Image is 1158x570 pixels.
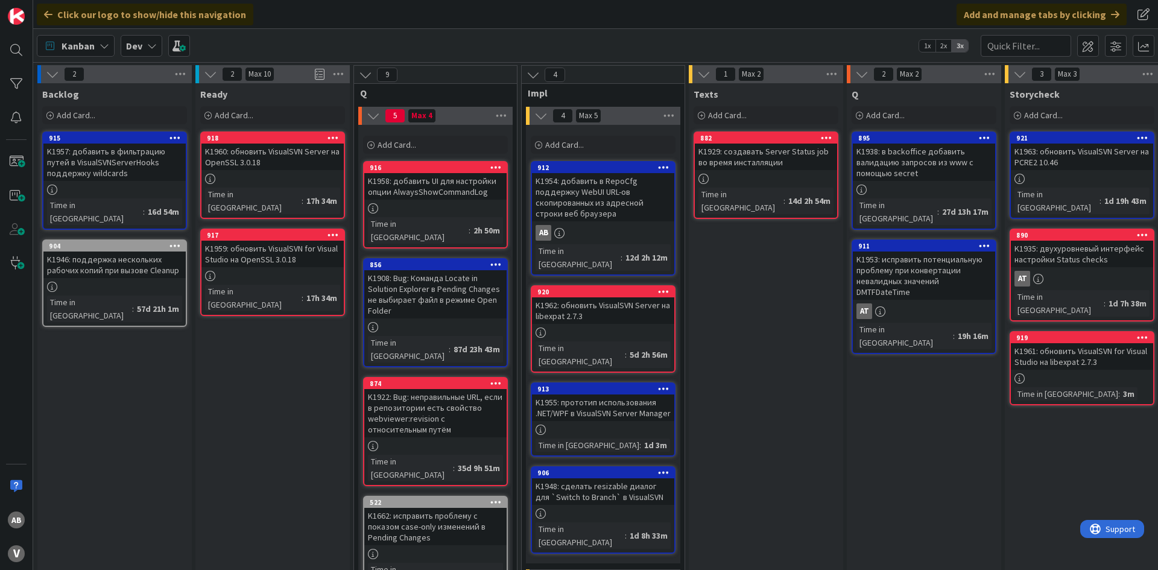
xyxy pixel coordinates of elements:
div: 904K1946: поддержка нескольких рабочих копий при вызове Cleanup [43,241,186,278]
div: 874 [364,378,507,389]
div: 1d 7h 38m [1106,297,1150,310]
div: Time in [GEOGRAPHIC_DATA] [368,336,449,363]
div: 918 [207,134,344,142]
span: : [1099,194,1101,207]
div: K1929: создавать Server Status job во время инсталляции [695,144,837,170]
div: 1d 3m [641,439,670,452]
span: Backlog [42,88,79,100]
div: Time in [GEOGRAPHIC_DATA] [368,455,453,481]
div: AT [1011,271,1153,287]
div: 919 [1016,334,1153,342]
div: 856K1908: Bug: Команда Locate in Solution Explorer в Pending Changes не выбирает файл в режиме Op... [364,259,507,318]
span: 4 [552,109,573,123]
div: K1959: обновить VisualSVN for Visual Studio на OpenSSL 3.0.18 [201,241,344,267]
div: 522 [364,497,507,508]
input: Quick Filter... [981,35,1071,57]
span: : [302,194,303,207]
div: 917 [207,231,344,239]
div: 874 [370,379,507,388]
div: 12d 2h 12m [622,251,671,264]
div: 917 [201,230,344,241]
span: : [625,348,627,361]
div: Time in [GEOGRAPHIC_DATA] [368,217,469,244]
div: 913 [537,385,674,393]
div: K1963: обновить VisualSVN Server на PCRE2 10.46 [1011,144,1153,170]
div: 911 [853,241,995,252]
div: 920K1962: обновить VisualSVN Server на libexpat 2.7.3 [532,287,674,324]
div: 911 [858,242,995,250]
div: AB [536,225,551,241]
div: K1953: исправить потенциальную проблему при конвертации невалидных значений DMTFDateTime [853,252,995,300]
div: 2h 50m [470,224,503,237]
div: 57d 21h 1m [134,302,182,315]
div: 1d 19h 43m [1101,194,1150,207]
span: Impl [528,87,669,99]
div: 14d 2h 54m [785,194,834,207]
div: Time in [GEOGRAPHIC_DATA] [536,522,625,549]
span: : [1118,387,1120,401]
span: Add Card... [57,110,95,121]
div: Time in [GEOGRAPHIC_DATA] [205,188,302,214]
div: 906K1948: сделать resizable диалог для `Switch to Branch` в VisualSVN [532,467,674,505]
span: : [469,224,470,237]
div: 911K1953: исправить потенциальную проблему при конвертации невалидных значений DMTFDateTime [853,241,995,300]
span: Kanban [62,39,95,53]
span: Storycheck [1010,88,1060,100]
div: K1958: добавить UI для настройки опции AlwaysShowCommandLog [364,173,507,200]
div: 895 [853,133,995,144]
span: : [132,302,134,315]
div: Max 3 [1058,71,1077,77]
span: Q [852,88,858,100]
span: 1 [715,67,736,81]
span: 9 [377,68,397,82]
div: 916K1958: добавить UI для настройки опции AlwaysShowCommandLog [364,162,507,200]
div: Time in [GEOGRAPHIC_DATA] [698,188,783,214]
span: Ready [200,88,227,100]
div: Time in [GEOGRAPHIC_DATA] [536,244,621,271]
div: AT [856,303,872,319]
div: AT [853,303,995,319]
div: 5d 2h 56m [627,348,671,361]
span: Add Card... [545,139,584,150]
span: : [621,251,622,264]
span: Q [360,87,502,99]
div: 904 [43,241,186,252]
div: K1962: обновить VisualSVN Server на libexpat 2.7.3 [532,297,674,324]
div: K1938: в backoffice добавить валидацию запросов из www с помощью secret [853,144,995,181]
span: Add Card... [215,110,253,121]
div: 915 [49,134,186,142]
div: Time in [GEOGRAPHIC_DATA] [47,198,143,225]
div: Time in [GEOGRAPHIC_DATA] [536,439,639,452]
div: 890K1935: двухуровневый интерфейс настройки Status checks [1011,230,1153,267]
div: K1908: Bug: Команда Locate in Solution Explorer в Pending Changes не выбирает файл в режиме Open ... [364,270,507,318]
div: AT [1014,271,1030,287]
div: 920 [532,287,674,297]
div: 915K1957: добавить в фильтрацию путей в VisualSVNServerHooks поддержку wildcards [43,133,186,181]
span: Add Card... [866,110,905,121]
span: : [449,343,451,356]
div: 921K1963: обновить VisualSVN Server на PCRE2 10.46 [1011,133,1153,170]
span: : [625,529,627,542]
div: 882 [700,134,837,142]
span: : [639,439,641,452]
div: 906 [537,469,674,477]
div: 17h 34m [303,194,340,207]
img: Visit kanbanzone.com [8,8,25,25]
div: Time in [GEOGRAPHIC_DATA] [1014,188,1099,214]
span: Add Card... [1024,110,1063,121]
div: K1961: обновить VisualSVN for Visual Studio на libexpat 2.7.3 [1011,343,1153,370]
div: 919K1961: обновить VisualSVN for Visual Studio на libexpat 2.7.3 [1011,332,1153,370]
div: AB [532,225,674,241]
span: 5 [385,109,405,123]
div: 913 [532,384,674,394]
div: K1960: обновить VisualSVN Server на OpenSSL 3.0.18 [201,144,344,170]
div: 16d 54m [145,205,182,218]
div: V [8,545,25,562]
div: K1957: добавить в фильтрацию путей в VisualSVNServerHooks поддержку wildcards [43,144,186,181]
div: 522 [370,498,507,507]
div: 882K1929: создавать Server Status job во время инсталляции [695,133,837,170]
div: 921 [1016,134,1153,142]
div: Time in [GEOGRAPHIC_DATA] [536,341,625,368]
div: 920 [537,288,674,296]
div: 919 [1011,332,1153,343]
